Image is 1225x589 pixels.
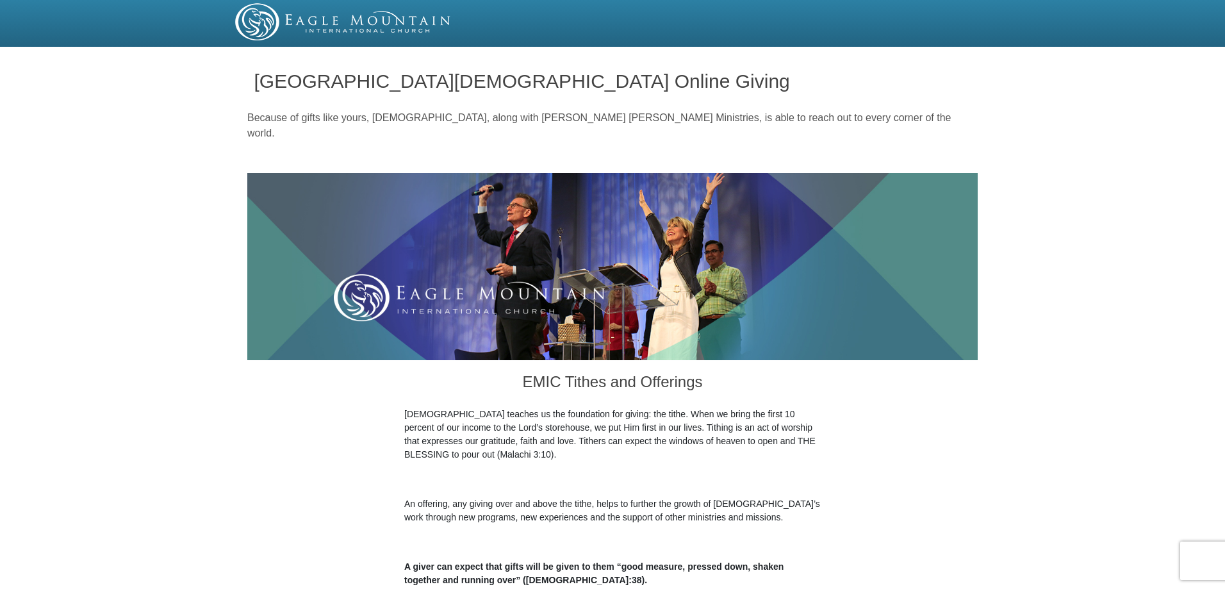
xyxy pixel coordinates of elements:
img: EMIC [235,3,452,40]
h1: [GEOGRAPHIC_DATA][DEMOGRAPHIC_DATA] Online Giving [254,71,971,92]
p: Because of gifts like yours, [DEMOGRAPHIC_DATA], along with [PERSON_NAME] [PERSON_NAME] Ministrie... [247,110,978,141]
p: An offering, any giving over and above the tithe, helps to further the growth of [DEMOGRAPHIC_DAT... [404,497,821,524]
h3: EMIC Tithes and Offerings [404,360,821,408]
p: [DEMOGRAPHIC_DATA] teaches us the foundation for giving: the tithe. When we bring the first 10 pe... [404,408,821,461]
b: A giver can expect that gifts will be given to them “good measure, pressed down, shaken together ... [404,561,784,585]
